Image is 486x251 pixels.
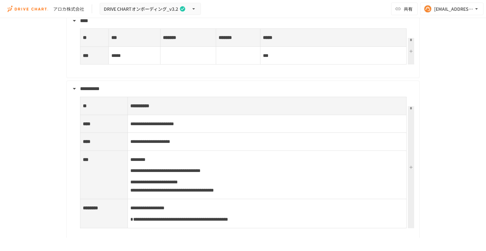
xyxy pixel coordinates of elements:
button: [EMAIL_ADDRESS][DOMAIN_NAME] [420,3,483,15]
div: アロカ株式会社 [53,6,84,12]
button: DRIVE CHARTオンボーディング_v3.2 [100,3,201,15]
button: 共有 [391,3,418,15]
img: i9VDDS9JuLRLX3JIUyK59LcYp6Y9cayLPHs4hOxMB9W [8,4,48,14]
span: DRIVE CHARTオンボーディング_v3.2 [104,5,178,13]
span: 共有 [404,5,413,12]
div: [EMAIL_ADDRESS][DOMAIN_NAME] [434,5,473,13]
